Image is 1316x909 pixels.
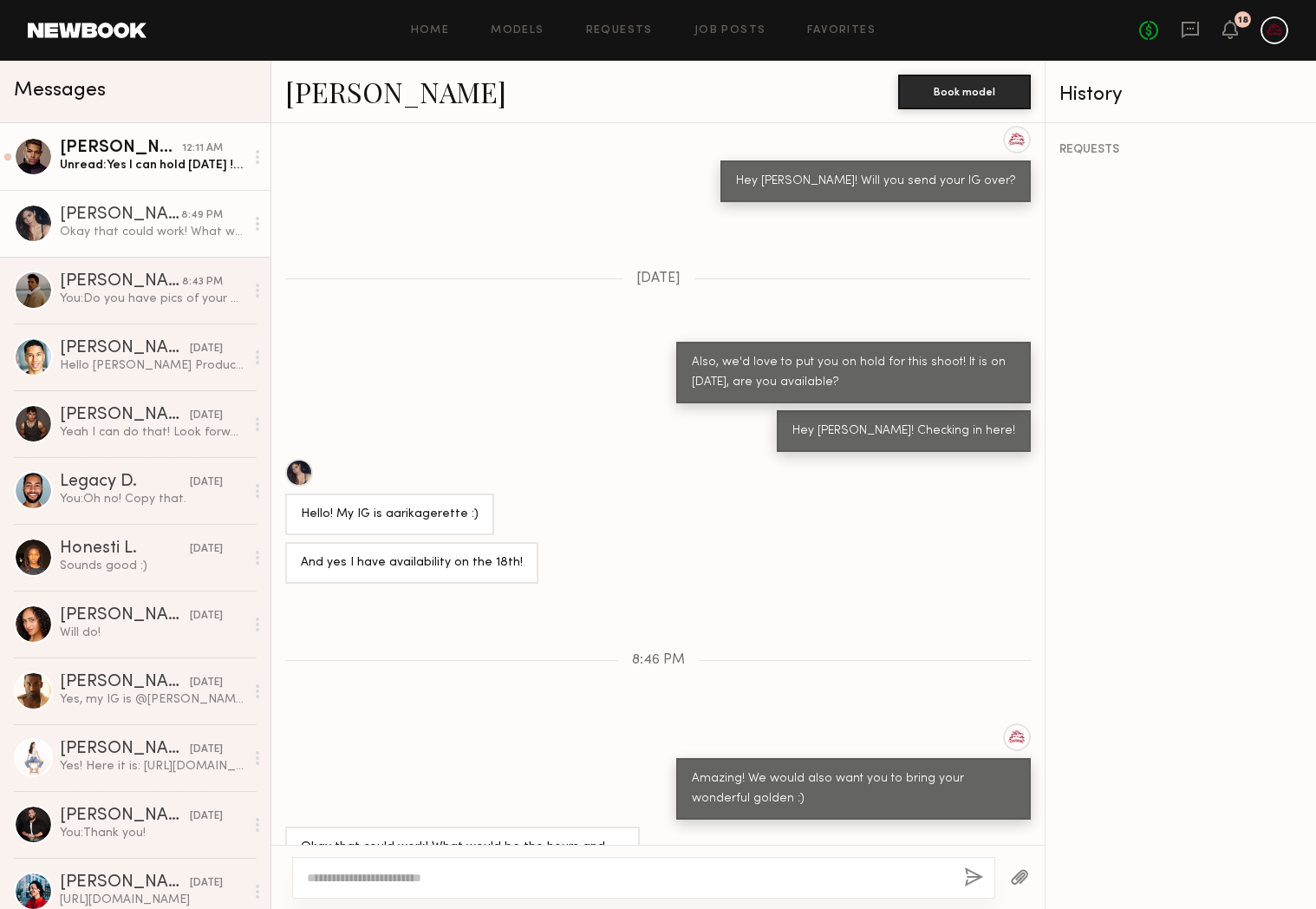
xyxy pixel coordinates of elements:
div: Sounds good :) [60,558,244,574]
div: Amazing! We would also want you to bring your wonderful golden :) [692,769,1015,809]
div: [DATE] [190,341,223,357]
a: Book model [898,83,1031,98]
div: [PERSON_NAME] [60,741,190,758]
div: You: Do you have pics of your dog? [60,291,244,307]
div: [DATE] [190,474,223,491]
div: You: Thank you! [60,825,244,841]
div: Hey [PERSON_NAME]! Checking in here! [792,422,1015,441]
div: [PERSON_NAME] [60,206,181,224]
div: Yeah I can do that! Look forward to hear back from you [60,424,244,441]
div: Also, we'd love to put you on hold for this shoot! It is on [DATE], are you available? [692,353,1015,393]
div: Okay that could work! What would be the hours and rate? [301,838,624,878]
div: [URL][DOMAIN_NAME] [60,892,244,908]
div: Yes! Here it is: [URL][DOMAIN_NAME] [60,758,244,775]
div: 12:11 AM [182,141,223,157]
span: Messages [14,81,106,101]
button: Book model [898,75,1031,109]
div: Hello [PERSON_NAME] Production! Yes I am available [DATE] and have attached the link to my Instag... [60,357,244,374]
div: Honesti L. [60,540,190,558]
div: [PERSON_NAME] [60,340,190,357]
div: [DATE] [190,742,223,758]
div: Yes, my IG is @[PERSON_NAME] [60,691,244,708]
a: Home [411,25,450,36]
span: 8:46 PM [632,653,685,668]
div: You: Oh no! Copy that. [60,491,244,507]
a: Job Posts [694,25,766,36]
div: [PERSON_NAME] [60,273,182,291]
div: [DATE] [190,808,223,825]
div: REQUESTS [1059,144,1302,156]
a: Requests [586,25,653,36]
div: Okay that could work! What would be the hours and rate? [60,224,244,240]
div: Hey [PERSON_NAME]! Will you send your IG over? [736,172,1015,192]
div: [DATE] [190,675,223,691]
div: [PERSON_NAME] [60,808,190,825]
a: Models [491,25,544,36]
div: [PERSON_NAME] [60,140,182,157]
div: [DATE] [190,608,223,625]
div: 8:43 PM [182,274,223,291]
div: History [1059,85,1302,105]
div: [PERSON_NAME] [60,674,190,691]
div: Will do! [60,625,244,641]
span: [DATE] [636,271,681,286]
div: [PERSON_NAME] [60,874,190,892]
div: [PERSON_NAME] [60,407,190,424]
a: [PERSON_NAME] [285,73,506,110]
div: 8:49 PM [181,207,223,224]
div: [PERSON_NAME] [60,607,190,625]
div: And yes I have availability on the 18th! [301,553,523,573]
div: [DATE] [190,541,223,558]
div: 18 [1238,16,1248,25]
div: Unread: Yes I can hold [DATE] ! Thank you! [60,157,244,173]
div: [DATE] [190,408,223,424]
a: Favorites [807,25,876,36]
div: [DATE] [190,875,223,892]
div: Legacy D. [60,474,190,491]
div: Hello! My IG is aarikagerette :) [301,505,479,525]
